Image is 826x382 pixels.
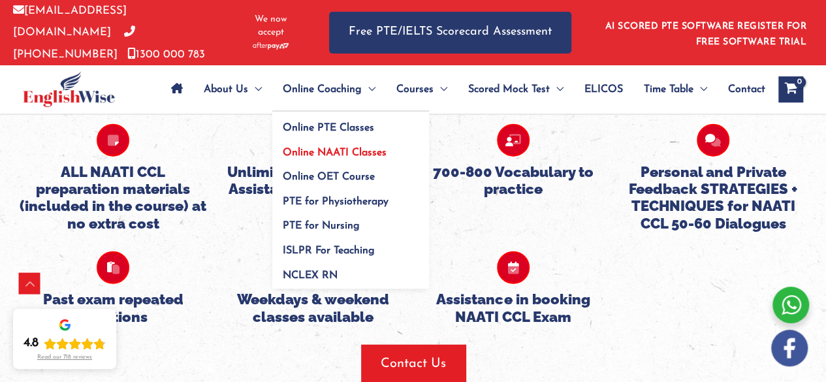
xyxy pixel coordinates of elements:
[574,67,633,112] a: ELICOS
[161,67,765,112] nav: Site Navigation: Main Menu
[728,67,765,112] span: Contact
[219,291,406,325] h5: Weekdays & weekend classes available
[633,67,718,112] a: Time TableMenu Toggle
[283,197,389,207] span: PTE for Physiotherapy
[283,123,374,133] span: Online PTE Classes
[693,67,707,112] span: Menu Toggle
[272,136,429,161] a: Online NAATI Classes
[381,355,446,373] span: Contact Us
[272,259,429,289] a: NCLEX RN
[362,67,375,112] span: Menu Toggle
[644,67,693,112] span: Time Table
[24,336,39,351] div: 4.8
[329,12,571,53] a: Free PTE/IELTS Scorecard Assessment
[420,163,607,198] h5: 700-800 Vocabulary to practice
[420,291,607,325] h5: Assistance in booking NAATI CCL Exam
[13,5,127,38] a: [EMAIL_ADDRESS][DOMAIN_NAME]
[718,67,765,112] a: Contact
[272,210,429,234] a: PTE for Nursing
[283,172,375,182] span: Online OET Course
[283,221,360,231] span: PTE for Nursing
[434,67,447,112] span: Menu Toggle
[204,67,248,112] span: About Us
[605,22,807,47] a: AI SCORED PTE SOFTWARE REGISTER FOR FREE SOFTWARE TRIAL
[245,13,296,39] span: We now accept
[771,330,808,366] img: white-facebook.png
[468,67,550,112] span: Scored Mock Test
[778,76,803,103] a: View Shopping Cart, empty
[283,67,362,112] span: Online Coaching
[386,67,458,112] a: CoursesMenu Toggle
[193,67,272,112] a: About UsMenu Toggle
[272,67,386,112] a: Online CoachingMenu Toggle
[272,234,429,259] a: ISLPR For Teaching
[127,49,205,60] a: 1300 000 783
[20,163,206,232] h5: ALL NAATI CCL preparation materials (included in the course) at no extra cost
[584,67,623,112] span: ELICOS
[272,161,429,185] a: Online OET Course
[620,163,806,232] h5: Personal and Private Feedback STRATEGIES + TECHNIQUES for NAATI CCL 50-60 Dialogues
[458,67,574,112] a: Scored Mock TestMenu Toggle
[37,354,92,361] div: Read our 718 reviews
[550,67,564,112] span: Menu Toggle
[248,67,262,112] span: Menu Toggle
[283,270,338,281] span: NCLEX RN
[396,67,434,112] span: Courses
[272,112,429,136] a: Online PTE Classes
[13,27,135,59] a: [PHONE_NUMBER]
[283,246,375,256] span: ISLPR For Teaching
[272,185,429,210] a: PTE for Physiotherapy
[597,11,813,54] aside: Header Widget 1
[24,336,106,351] div: Rating: 4.8 out of 5
[253,42,289,50] img: Afterpay-Logo
[20,291,206,325] h5: Past exam repeated questions
[23,71,115,107] img: cropped-ew-logo
[283,148,387,158] span: Online NAATI Classes
[219,163,406,198] h5: Unlimited Coaching and Assistance for 2 months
